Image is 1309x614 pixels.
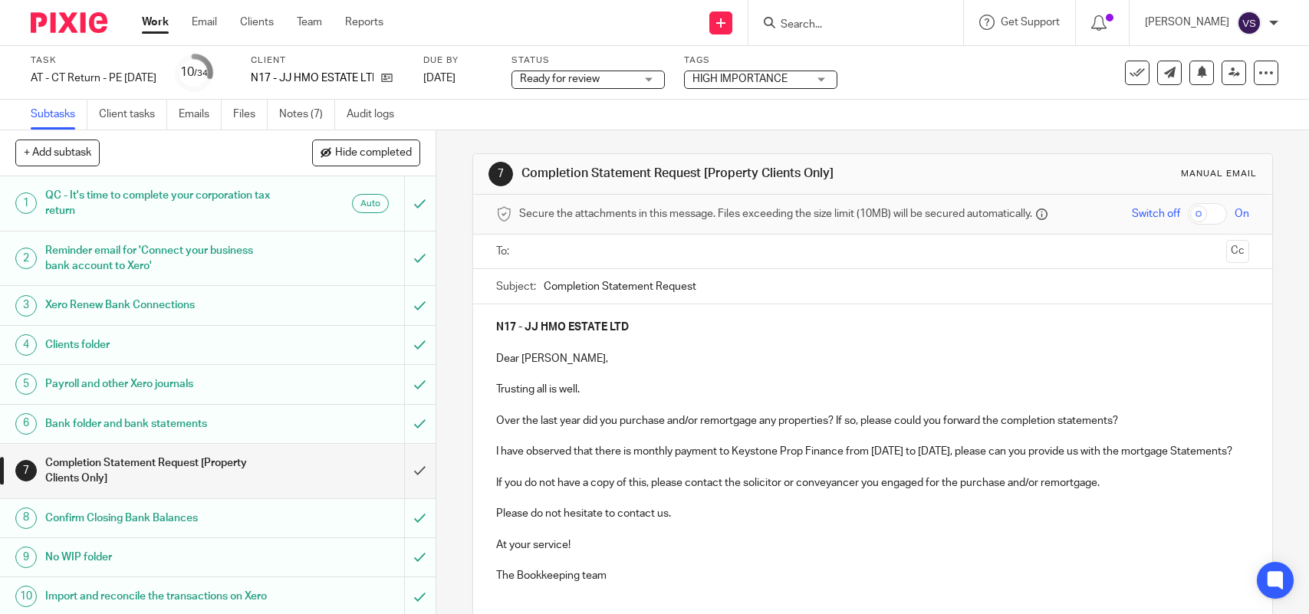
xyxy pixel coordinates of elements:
[347,100,406,130] a: Audit logs
[15,248,37,269] div: 2
[520,74,600,84] span: Ready for review
[1181,168,1257,180] div: Manual email
[15,586,37,607] div: 10
[519,206,1032,222] span: Secure the attachments in this message. Files exceeding the size limit (10MB) will be secured aut...
[15,413,37,435] div: 6
[45,184,275,223] h1: QC - It's time to complete your corporation tax return
[45,333,275,356] h1: Clients folder
[31,71,156,86] div: AT - CT Return - PE [DATE]
[192,15,217,30] a: Email
[233,100,268,130] a: Files
[684,54,837,67] label: Tags
[779,18,917,32] input: Search
[180,64,208,81] div: 10
[45,585,275,608] h1: Import and reconcile the transactions on Xero
[496,322,629,333] strong: N17 - JJ HMO ESTATE LTD
[279,100,335,130] a: Notes (7)
[1132,206,1180,222] span: Switch off
[15,192,37,214] div: 1
[31,100,87,130] a: Subtasks
[31,71,156,86] div: AT - CT Return - PE 31-01-2025
[15,507,37,529] div: 8
[45,546,275,569] h1: No WIP folder
[45,294,275,317] h1: Xero Renew Bank Connections
[423,73,456,84] span: [DATE]
[496,506,1248,521] p: Please do not hesitate to contact us.
[496,568,1248,583] p: The Bookkeeping team
[15,334,37,356] div: 4
[240,15,274,30] a: Clients
[45,451,275,491] h1: Completion Statement Request [Property Clients Only]
[15,373,37,395] div: 5
[1001,17,1060,28] span: Get Support
[1235,206,1249,222] span: On
[45,412,275,435] h1: Bank folder and bank statements
[45,239,275,278] h1: Reminder email for 'Connect your business bank account to Xero'
[496,351,1248,366] p: Dear [PERSON_NAME],
[15,140,100,166] button: + Add subtask
[496,413,1248,428] p: Over the last year did you purchase and/or remortgage any properties? If so, please could you for...
[312,140,420,166] button: Hide completed
[15,547,37,568] div: 9
[15,295,37,317] div: 3
[496,475,1248,491] p: If you do not have a copy of this, please contact the solicitor or conveyancer you engaged for th...
[423,54,492,67] label: Due by
[345,15,383,30] a: Reports
[496,537,1248,553] p: At your service!
[194,69,208,77] small: /34
[521,166,906,182] h1: Completion Statement Request [Property Clients Only]
[496,279,536,294] label: Subject:
[511,54,665,67] label: Status
[1145,15,1229,30] p: [PERSON_NAME]
[45,373,275,396] h1: Payroll and other Xero journals
[142,15,169,30] a: Work
[496,444,1248,459] p: I have observed that there is monthly payment to Keystone Prop Finance from [DATE] to [DATE], ple...
[335,147,412,159] span: Hide completed
[496,244,513,259] label: To:
[297,15,322,30] a: Team
[352,194,389,213] div: Auto
[251,54,404,67] label: Client
[31,54,156,67] label: Task
[45,507,275,530] h1: Confirm Closing Bank Balances
[15,460,37,481] div: 7
[496,382,1248,397] p: Trusting all is well.
[1226,240,1249,263] button: Cc
[692,74,788,84] span: HIGH IMPORTANCE
[1237,11,1261,35] img: svg%3E
[99,100,167,130] a: Client tasks
[31,12,107,33] img: Pixie
[179,100,222,130] a: Emails
[488,162,513,186] div: 7
[251,71,373,86] p: N17 - JJ HMO ESTATE LTD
